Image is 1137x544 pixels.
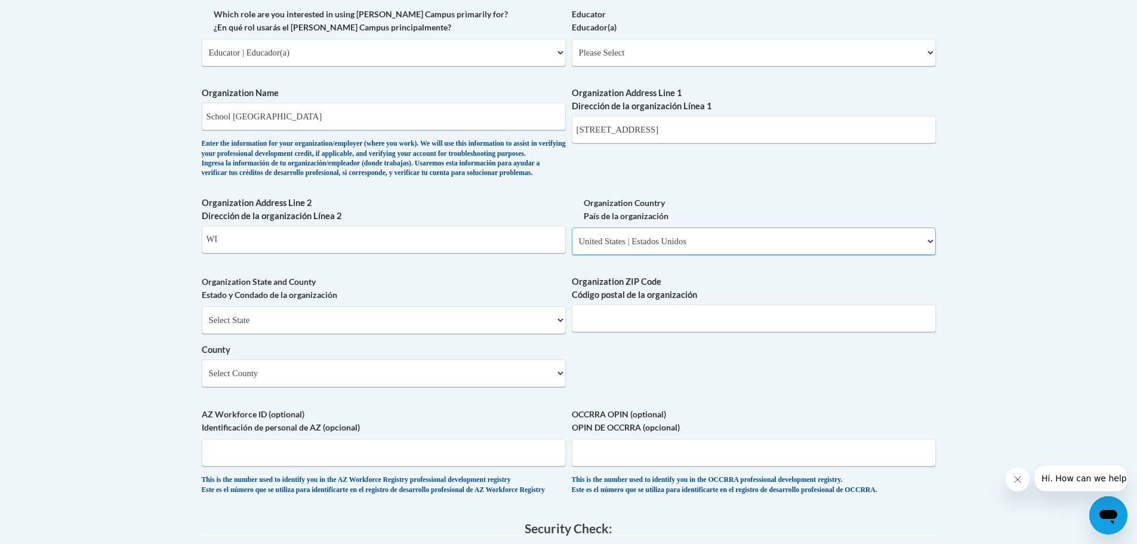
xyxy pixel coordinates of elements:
span: Security Check: [525,521,612,536]
div: This is the number used to identify you in the OCCRRA professional development registry. Este es ... [572,475,936,495]
label: Organization State and County Estado y Condado de la organización [202,275,566,302]
input: Metadata input [202,103,566,130]
label: Which role are you interested in using [PERSON_NAME] Campus primarily for? ¿En qué rol usarás el ... [202,8,566,34]
label: Organization Address Line 1 Dirección de la organización Línea 1 [572,87,936,113]
label: AZ Workforce ID (optional) Identificación de personal de AZ (opcional) [202,408,566,434]
iframe: Message from company [1034,465,1127,491]
label: Organization Country País de la organización [572,196,936,223]
label: Organization ZIP Code Código postal de la organización [572,275,936,302]
iframe: Button to launch messaging window [1089,496,1127,534]
input: Metadata input [202,226,566,253]
span: Hi. How can we help? [7,8,97,18]
div: Enter the information for your organization/employer (where you work). We will use this informati... [202,139,566,179]
label: Organization Name [202,87,566,100]
label: Educator Educador(a) [572,8,936,34]
input: Metadata input [572,305,936,332]
input: Metadata input [572,116,936,143]
label: County [202,343,566,356]
iframe: Close message [1006,468,1030,491]
label: OCCRRA OPIN (optional) OPIN DE OCCRRA (opcional) [572,408,936,434]
div: This is the number used to identify you in the AZ Workforce Registry professional development reg... [202,475,566,495]
label: Organization Address Line 2 Dirección de la organización Línea 2 [202,196,566,223]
